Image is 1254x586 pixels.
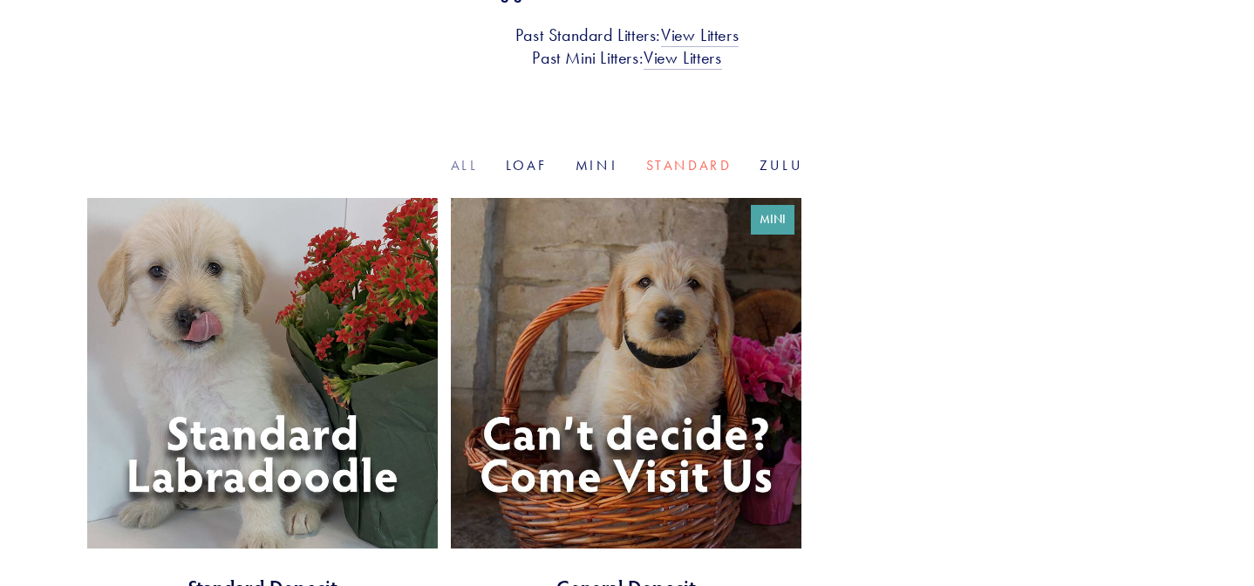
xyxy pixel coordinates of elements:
[506,157,548,174] a: Loaf
[760,157,803,174] a: Zulu
[644,47,721,70] a: View Litters
[576,157,618,174] a: Mini
[646,157,732,174] a: Standard
[661,24,739,47] a: View Litters
[451,157,478,174] a: All
[87,24,1167,69] h3: Past Standard Litters: Past Mini Litters:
